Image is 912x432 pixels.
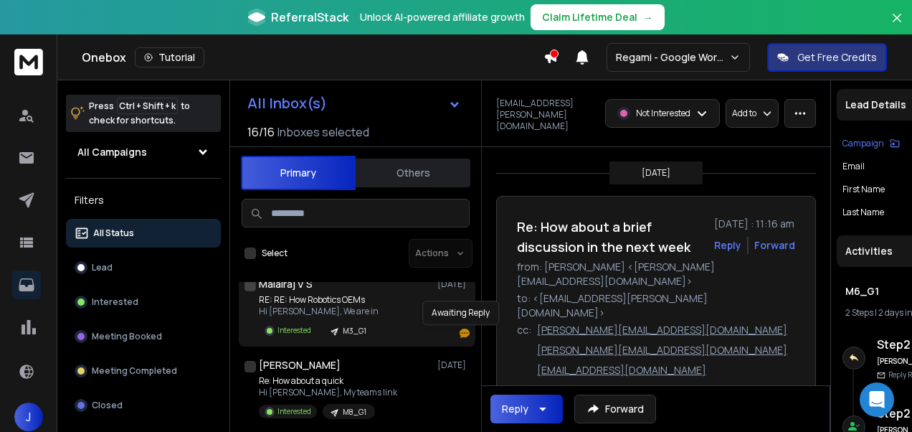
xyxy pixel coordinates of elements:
p: from: [PERSON_NAME] <[PERSON_NAME][EMAIL_ADDRESS][DOMAIN_NAME]> [517,260,795,288]
p: Hi [PERSON_NAME], We are in [259,306,379,317]
p: [PERSON_NAME][EMAIL_ADDRESS][DOMAIN_NAME] [537,343,787,357]
p: Unlock AI-powered affiliate growth [360,10,525,24]
button: Interested [66,288,221,316]
h3: Filters [66,190,221,210]
div: Open Intercom Messenger [860,382,894,417]
button: All Status [66,219,221,248]
h1: Re: How about a brief discussion in the next week [517,217,706,257]
p: [DATE] : 11:16 am [714,217,795,231]
p: Interested [277,406,311,417]
div: Onebox [82,47,543,67]
p: Meeting Booked [92,331,162,342]
p: Interested [92,296,138,308]
label: Select [262,248,288,259]
button: Claim Lifetime Deal→ [531,4,665,30]
p: Meeting Completed [92,365,177,377]
button: Get Free Credits [767,43,887,72]
button: Reply [714,238,741,253]
p: Last Name [842,207,884,218]
p: [DATE] [437,360,470,371]
button: Primary [241,156,356,190]
p: Email [842,161,865,172]
button: All Inbox(s) [236,89,472,118]
p: Add to [732,108,756,119]
p: M3_G1 [343,326,366,337]
button: Reply [490,395,563,423]
p: Press to check for shortcuts. [89,99,190,128]
p: Campaign [842,138,884,149]
p: M8_G1 [343,407,366,418]
p: First Name [842,184,885,195]
button: Meeting Booked [66,322,221,351]
button: J [14,403,43,431]
p: Lead [92,262,113,273]
p: Closed [92,400,123,411]
span: → [643,10,653,24]
span: 2 Steps [845,306,873,319]
p: Re: How about a quick [259,375,397,387]
p: Lead Details [845,98,906,112]
span: ReferralStack [271,9,348,26]
p: RE: RE: How Robotics OEMs [259,294,379,306]
button: Others [356,157,470,189]
p: cc: [517,323,531,377]
button: Lead [66,253,221,282]
button: Tutorial [135,47,204,67]
p: Interested [277,325,311,336]
button: Closed [66,391,221,420]
p: [EMAIL_ADDRESS][PERSON_NAME][DOMAIN_NAME] [496,98,597,132]
h1: Malairaj V S [259,277,313,291]
div: Reply [502,402,528,416]
p: [DATE] [437,278,470,290]
p: [DATE] [642,167,670,179]
h3: Inboxes selected [277,123,369,141]
button: All Campaigns [66,138,221,166]
p: to: <[EMAIL_ADDRESS][PERSON_NAME][DOMAIN_NAME]> [517,291,795,320]
button: Meeting Completed [66,357,221,385]
h1: [PERSON_NAME] [259,358,341,372]
p: All Status [93,227,134,239]
button: Forward [574,395,656,423]
p: Hi [PERSON_NAME], My teams link [259,387,397,398]
h1: All Campaigns [77,145,147,159]
span: 16 / 16 [247,123,275,141]
p: Regami - Google Workspace [616,50,729,65]
p: [PERSON_NAME][EMAIL_ADDRESS][DOMAIN_NAME] [537,323,787,337]
p: Get Free Credits [797,50,877,65]
div: Awaiting Reply [422,301,499,325]
p: Not Interested [636,108,690,119]
span: Ctrl + Shift + k [117,98,178,114]
button: Campaign [842,138,900,149]
div: Forward [754,238,795,253]
button: Close banner [888,9,906,43]
p: [EMAIL_ADDRESS][DOMAIN_NAME] [537,363,706,377]
h1: All Inbox(s) [247,96,327,111]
